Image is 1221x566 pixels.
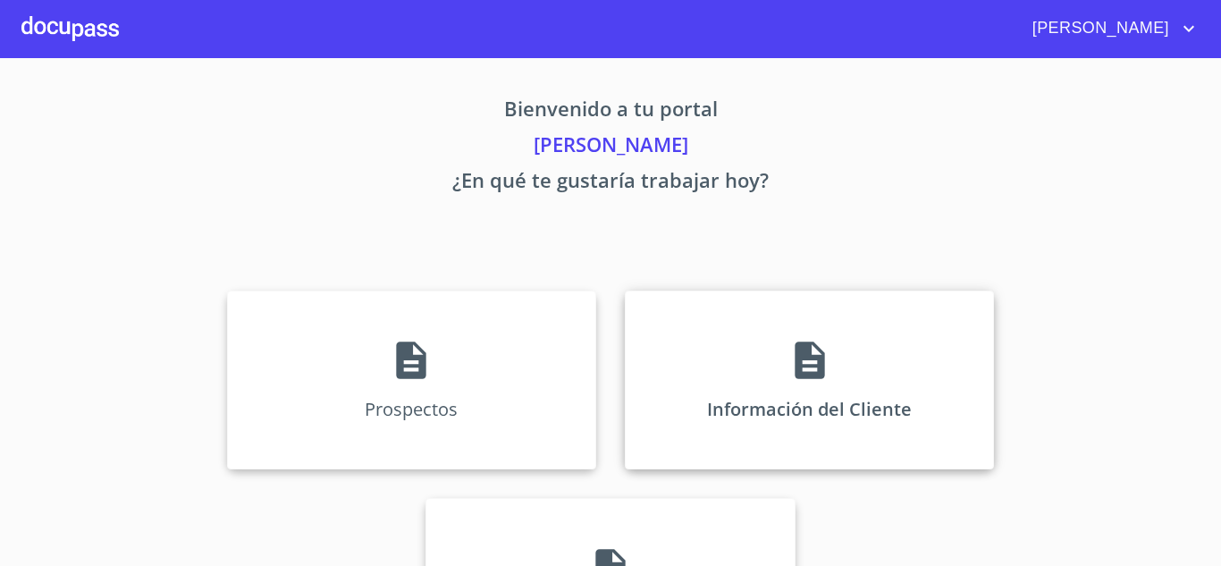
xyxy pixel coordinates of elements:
[1019,14,1200,43] button: account of current user
[60,94,1161,130] p: Bienvenido a tu portal
[60,165,1161,201] p: ¿En qué te gustaría trabajar hoy?
[707,397,912,421] p: Información del Cliente
[365,397,458,421] p: Prospectos
[1019,14,1178,43] span: [PERSON_NAME]
[60,130,1161,165] p: [PERSON_NAME]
